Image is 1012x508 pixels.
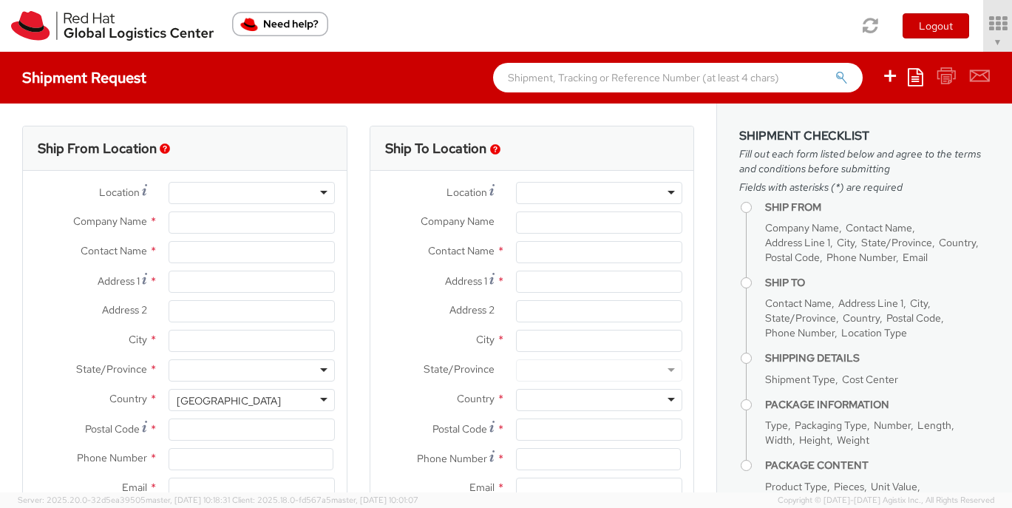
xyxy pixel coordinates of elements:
[834,480,864,493] span: Pieces
[861,236,932,249] span: State/Province
[874,419,911,432] span: Number
[457,392,495,405] span: Country
[417,452,487,465] span: Phone Number
[739,180,990,194] span: Fields with asterisks (*) are required
[38,141,157,156] h3: Ship From Location
[22,70,146,86] h4: Shipment Request
[842,373,898,386] span: Cost Center
[98,274,140,288] span: Address 1
[826,251,896,264] span: Phone Number
[385,141,486,156] h3: Ship To Location
[122,481,147,494] span: Email
[765,460,990,471] h4: Package Content
[765,311,836,325] span: State/Province
[837,236,855,249] span: City
[11,11,214,41] img: rh-logistics-00dfa346123c4ec078e1.svg
[432,422,487,436] span: Postal Code
[102,303,147,316] span: Address 2
[424,362,495,376] span: State/Province
[939,236,976,249] span: Country
[85,422,140,436] span: Postal Code
[765,353,990,364] h4: Shipping Details
[837,433,869,447] span: Weight
[765,277,990,288] h4: Ship To
[765,480,827,493] span: Product Type
[446,186,487,199] span: Location
[493,63,863,92] input: Shipment, Tracking or Reference Number (at least 4 chars)
[765,221,839,234] span: Company Name
[476,333,495,346] span: City
[428,244,495,257] span: Contact Name
[18,495,230,505] span: Server: 2025.20.0-32d5ea39505
[994,36,1002,48] span: ▼
[232,495,418,505] span: Client: 2025.18.0-fd567a5
[886,311,941,325] span: Postal Code
[421,214,495,228] span: Company Name
[81,244,147,257] span: Contact Name
[765,236,830,249] span: Address Line 1
[77,451,147,464] span: Phone Number
[903,251,928,264] span: Email
[778,495,994,507] span: Copyright © [DATE]-[DATE] Agistix Inc., All Rights Reserved
[871,480,917,493] span: Unit Value
[76,362,147,376] span: State/Province
[331,495,418,505] span: master, [DATE] 10:01:07
[739,129,990,143] h3: Shipment Checklist
[449,303,495,316] span: Address 2
[445,274,487,288] span: Address 1
[841,326,907,339] span: Location Type
[799,433,830,447] span: Height
[129,333,147,346] span: City
[765,433,792,447] span: Width
[838,297,903,310] span: Address Line 1
[903,13,969,38] button: Logout
[917,419,951,432] span: Length
[109,392,147,405] span: Country
[232,12,328,36] button: Need help?
[910,297,928,310] span: City
[765,297,832,310] span: Contact Name
[99,186,140,199] span: Location
[765,419,788,432] span: Type
[765,326,835,339] span: Phone Number
[73,214,147,228] span: Company Name
[795,419,867,432] span: Packaging Type
[846,221,912,234] span: Contact Name
[765,399,990,410] h4: Package Information
[765,373,835,386] span: Shipment Type
[177,393,281,408] div: [GEOGRAPHIC_DATA]
[765,251,820,264] span: Postal Code
[469,481,495,494] span: Email
[739,146,990,176] span: Fill out each form listed below and agree to the terms and conditions before submitting
[765,202,990,213] h4: Ship From
[843,311,880,325] span: Country
[146,495,230,505] span: master, [DATE] 10:18:31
